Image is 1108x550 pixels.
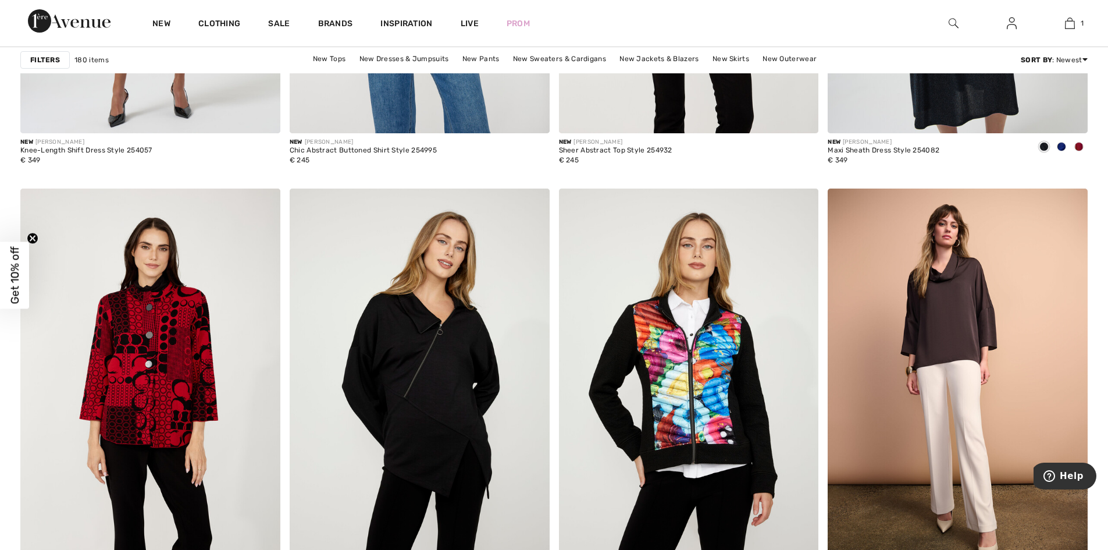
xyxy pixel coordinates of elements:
[1070,138,1088,157] div: Deep cherry
[828,156,848,164] span: € 349
[457,51,505,66] a: New Pants
[559,138,672,147] div: [PERSON_NAME]
[1081,18,1084,29] span: 1
[28,9,111,33] img: 1ère Avenue
[354,51,455,66] a: New Dresses & Jumpsuits
[461,17,479,30] a: Live
[290,156,310,164] span: € 245
[20,138,152,147] div: [PERSON_NAME]
[1021,56,1052,64] strong: Sort By
[30,55,60,65] strong: Filters
[1021,55,1088,65] div: : Newest
[559,147,672,155] div: Sheer Abstract Top Style 254932
[1035,138,1053,157] div: Black
[507,17,530,30] a: Prom
[20,156,41,164] span: € 349
[828,147,939,155] div: Maxi Sheath Dress Style 254082
[20,147,152,155] div: Knee-Length Shift Dress Style 254057
[307,51,351,66] a: New Tops
[559,156,579,164] span: € 245
[828,138,939,147] div: [PERSON_NAME]
[507,51,612,66] a: New Sweaters & Cardigans
[1007,16,1017,30] img: My Info
[198,19,240,31] a: Clothing
[559,139,572,146] span: New
[1053,138,1070,157] div: Royal Sapphire 163
[290,147,437,155] div: Chic Abstract Buttoned Shirt Style 254995
[1041,16,1098,30] a: 1
[74,55,109,65] span: 180 items
[707,51,755,66] a: New Skirts
[290,138,437,147] div: [PERSON_NAME]
[268,19,290,31] a: Sale
[614,51,704,66] a: New Jackets & Blazers
[1034,463,1096,492] iframe: Opens a widget where you can find more information
[997,16,1026,31] a: Sign In
[380,19,432,31] span: Inspiration
[1065,16,1075,30] img: My Bag
[828,139,840,146] span: New
[20,139,33,146] span: New
[152,19,170,31] a: New
[290,139,302,146] span: New
[27,232,38,244] button: Close teaser
[949,16,959,30] img: search the website
[8,246,22,304] span: Get 10% off
[318,19,353,31] a: Brands
[757,51,822,66] a: New Outerwear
